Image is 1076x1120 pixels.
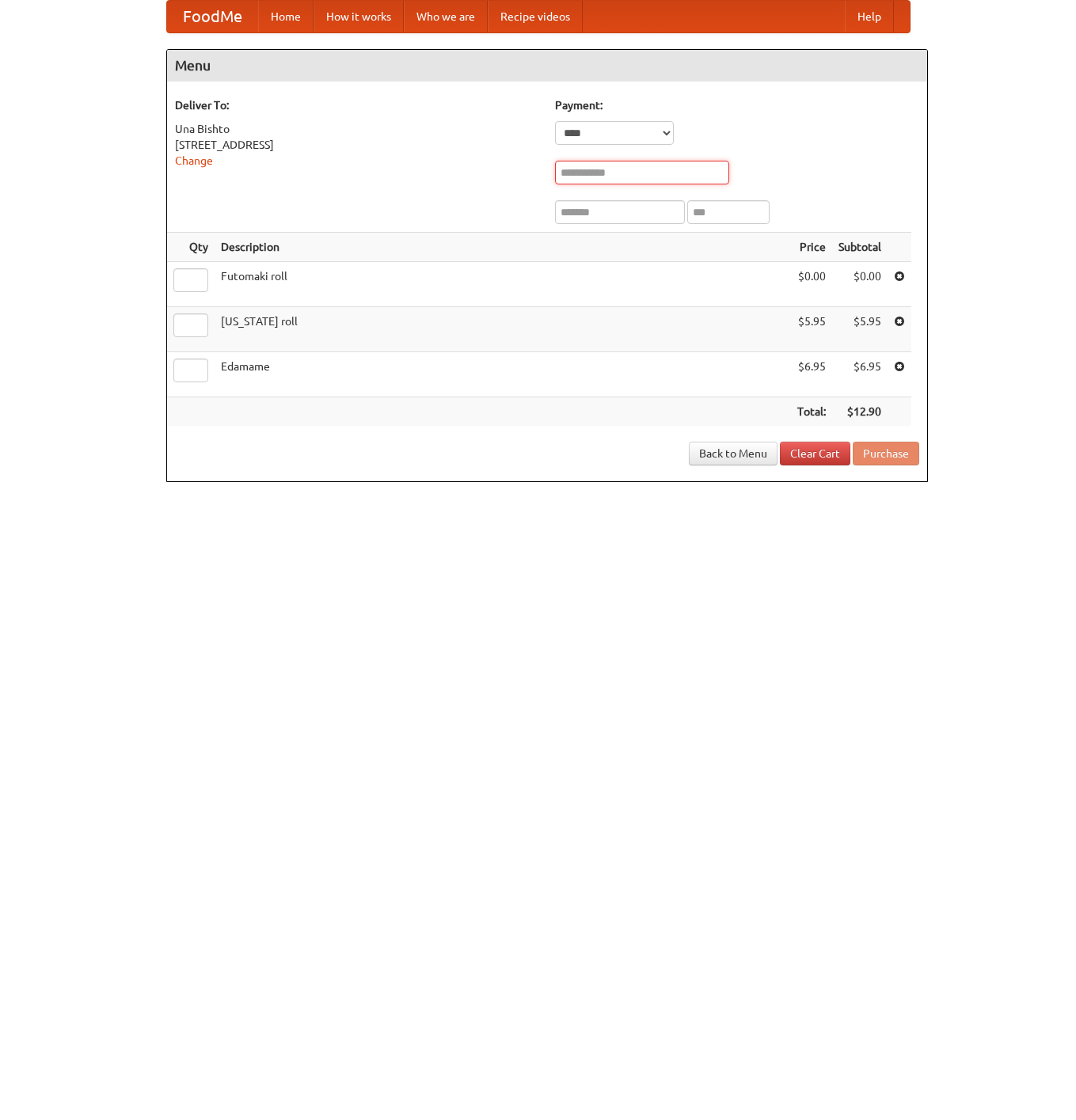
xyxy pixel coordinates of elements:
[832,307,888,352] td: $5.95
[175,97,539,113] h5: Deliver To:
[791,307,832,352] td: $5.95
[175,121,539,137] div: Una Bishto
[832,262,888,307] td: $0.00
[404,1,488,32] a: Who we are
[167,1,258,32] a: FoodMe
[689,442,778,465] a: Back to Menu
[167,50,927,82] h4: Menu
[215,307,791,352] td: [US_STATE] roll
[167,233,215,262] th: Qty
[780,442,850,465] a: Clear Cart
[488,1,583,32] a: Recipe videos
[258,1,314,32] a: Home
[791,233,832,262] th: Price
[791,262,832,307] td: $0.00
[845,1,894,32] a: Help
[853,442,919,465] button: Purchase
[314,1,404,32] a: How it works
[832,352,888,397] td: $6.95
[215,262,791,307] td: Futomaki roll
[215,352,791,397] td: Edamame
[215,233,791,262] th: Description
[791,397,832,427] th: Total:
[175,137,539,153] div: [STREET_ADDRESS]
[832,397,888,427] th: $12.90
[791,352,832,397] td: $6.95
[832,233,888,262] th: Subtotal
[175,154,213,167] a: Change
[555,97,919,113] h5: Payment:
